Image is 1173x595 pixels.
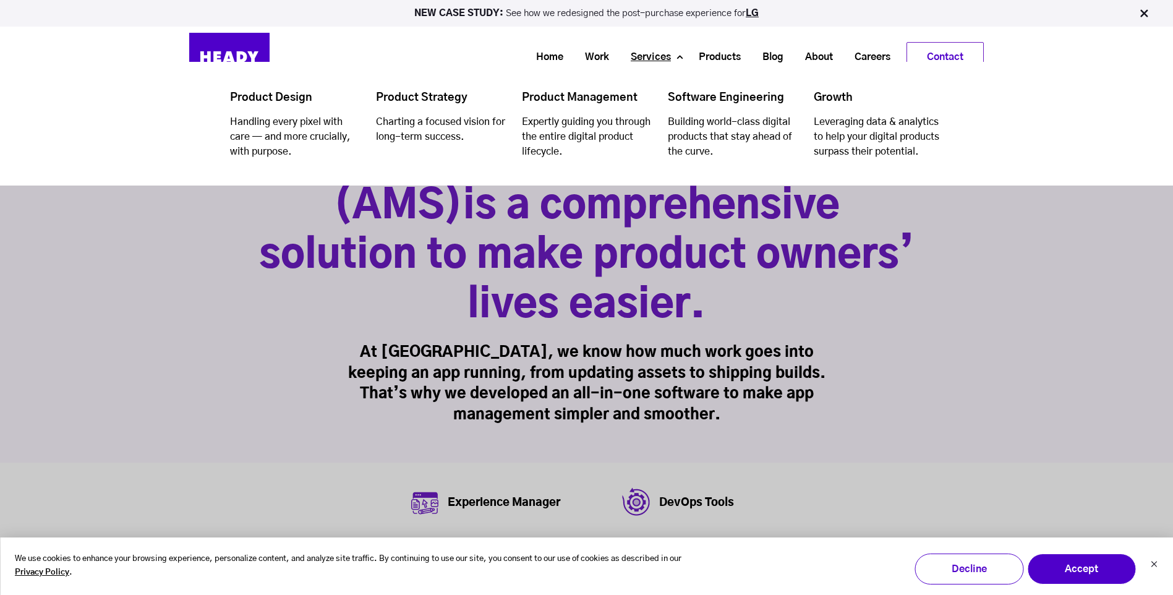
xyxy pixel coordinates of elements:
[747,46,790,69] a: Blog
[615,46,677,69] a: Services
[521,46,569,69] a: Home
[1027,554,1136,584] button: Accept
[839,46,897,69] a: Careers
[282,42,984,72] div: Navigation Menu
[15,552,689,581] p: We use cookies to enhance your browsing experience, personalize content, and analyze site traffic...
[414,9,506,18] strong: NEW CASE STUDY:
[907,43,983,71] a: Contact
[15,566,69,580] a: Privacy Policy
[915,554,1023,584] button: Decline
[1150,559,1158,572] button: Dismiss cookie banner
[1138,7,1150,20] img: Close Bar
[790,46,839,69] a: About
[189,33,270,81] img: Heady_Logo_Web-01 (1)
[746,9,759,18] a: LG
[6,9,1167,18] p: See how we redesigned the post-purchase experience for
[683,46,747,69] a: Products
[569,46,615,69] a: Work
